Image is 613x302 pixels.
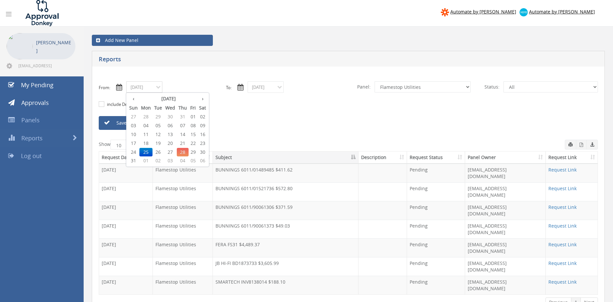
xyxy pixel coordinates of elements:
[520,8,528,16] img: xero-logo.png
[105,101,144,108] label: include Description
[465,201,546,220] td: [EMAIL_ADDRESS][DOMAIN_NAME]
[99,140,151,150] label: Show entries
[164,148,177,156] span: 27
[153,276,213,294] td: Flamestop Utilities
[529,9,595,15] span: Automate by [PERSON_NAME]
[197,156,208,165] span: 06
[128,130,139,139] span: 10
[99,276,153,294] td: [DATE]
[99,85,110,91] label: From:
[153,112,164,121] span: 29
[21,81,53,89] span: My Pending
[548,167,577,173] a: Request Link
[99,116,174,130] a: Save
[197,112,208,121] span: 02
[153,164,213,182] td: Flamestop Utilities
[213,151,358,164] th: Subject: activate to sort column descending
[465,151,546,164] th: Panel Owner: activate to sort column ascending
[153,139,164,148] span: 19
[407,201,465,220] td: Pending
[164,112,177,121] span: 30
[407,164,465,182] td: Pending
[197,94,208,103] th: ›
[177,156,189,165] span: 04
[139,94,197,103] th: [DATE]
[353,81,375,92] span: Panel:
[441,8,449,16] img: zapier-logomark.png
[111,140,135,150] select: Showentries
[153,121,164,130] span: 05
[21,99,49,107] span: Approvals
[139,139,153,148] span: 18
[153,220,213,238] td: Flamestop Utilities
[213,201,358,220] td: BUNNINGS 6011/90061306 $371.59
[213,182,358,201] td: BUNNINGS 6011/01521736 $572.80
[177,148,189,156] span: 28
[197,103,208,112] th: Sat
[197,139,208,148] span: 23
[407,238,465,257] td: Pending
[128,112,139,121] span: 27
[177,112,189,121] span: 31
[164,121,177,130] span: 06
[21,116,40,124] span: Panels
[99,164,153,182] td: [DATE]
[139,148,153,156] span: 25
[99,56,449,64] h5: Reports
[99,151,153,164] th: Request Date: activate to sort column ascending
[99,201,153,220] td: [DATE]
[177,103,189,112] th: Thu
[213,164,358,182] td: BUNNINGS 6011/01489485 $411.62
[99,257,153,276] td: [DATE]
[407,220,465,238] td: Pending
[189,121,197,130] span: 08
[213,276,358,294] td: SMARTECH INV8138014 $188.10
[164,130,177,139] span: 13
[139,103,153,112] th: Mon
[177,130,189,139] span: 14
[213,238,358,257] td: FERA FS31 $4,489.37
[358,151,407,164] th: Description: activate to sort column ascending
[189,130,197,139] span: 15
[189,139,197,148] span: 22
[548,223,577,229] a: Request Link
[546,151,598,164] th: Request Link: activate to sort column ascending
[139,130,153,139] span: 11
[153,238,213,257] td: Flamestop Utilities
[92,35,213,46] a: Add New Panel
[177,139,189,148] span: 21
[153,130,164,139] span: 12
[139,121,153,130] span: 04
[128,156,139,165] span: 31
[407,257,465,276] td: Pending
[36,38,72,55] p: [PERSON_NAME]
[139,156,153,165] span: 01
[153,257,213,276] td: Flamestop Utilities
[213,257,358,276] td: JB HI-FI BD1873733 $3,605.99
[450,9,516,15] span: Automate by [PERSON_NAME]
[465,164,546,182] td: [EMAIL_ADDRESS][DOMAIN_NAME]
[139,112,153,121] span: 28
[548,185,577,191] a: Request Link
[189,156,197,165] span: 05
[99,220,153,238] td: [DATE]
[99,238,153,257] td: [DATE]
[128,103,139,112] th: Sun
[465,220,546,238] td: [EMAIL_ADDRESS][DOMAIN_NAME]
[128,94,139,103] th: ‹
[128,148,139,156] span: 24
[189,103,197,112] th: Fri
[465,182,546,201] td: [EMAIL_ADDRESS][DOMAIN_NAME]
[153,182,213,201] td: Flamestop Utilities
[548,279,577,285] a: Request Link
[164,139,177,148] span: 20
[465,276,546,294] td: [EMAIL_ADDRESS][DOMAIN_NAME]
[164,103,177,112] th: Wed
[197,130,208,139] span: 16
[99,182,153,201] td: [DATE]
[407,276,465,294] td: Pending
[128,121,139,130] span: 03
[480,81,503,92] span: Status:
[21,152,42,160] span: Log out
[465,238,546,257] td: [EMAIL_ADDRESS][DOMAIN_NAME]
